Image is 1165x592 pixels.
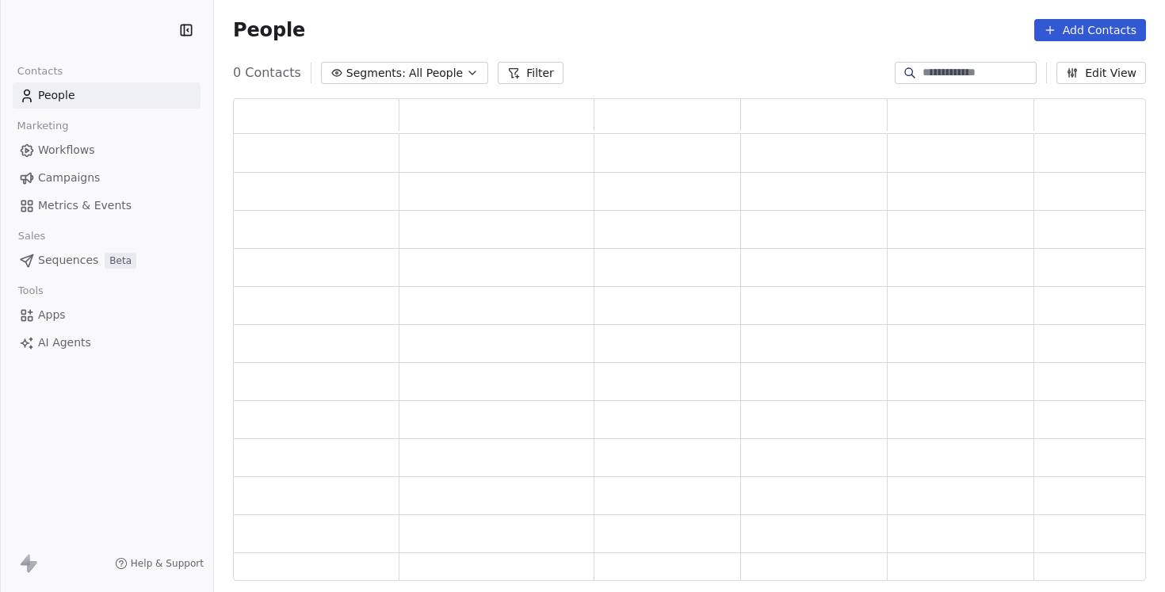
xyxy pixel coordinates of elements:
[11,279,50,303] span: Tools
[13,193,201,219] a: Metrics & Events
[131,557,204,570] span: Help & Support
[38,252,98,269] span: Sequences
[13,302,201,328] a: Apps
[11,224,52,248] span: Sales
[38,334,91,351] span: AI Agents
[13,82,201,109] a: People
[233,18,305,42] span: People
[13,330,201,356] a: AI Agents
[13,247,201,273] a: SequencesBeta
[1056,62,1146,84] button: Edit View
[38,142,95,159] span: Workflows
[10,114,75,138] span: Marketing
[1034,19,1146,41] button: Add Contacts
[13,165,201,191] a: Campaigns
[10,59,70,83] span: Contacts
[38,170,100,186] span: Campaigns
[498,62,563,84] button: Filter
[38,197,132,214] span: Metrics & Events
[346,65,406,82] span: Segments:
[38,307,66,323] span: Apps
[13,137,201,163] a: Workflows
[409,65,463,82] span: All People
[105,253,136,269] span: Beta
[38,87,75,104] span: People
[115,557,204,570] a: Help & Support
[233,63,301,82] span: 0 Contacts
